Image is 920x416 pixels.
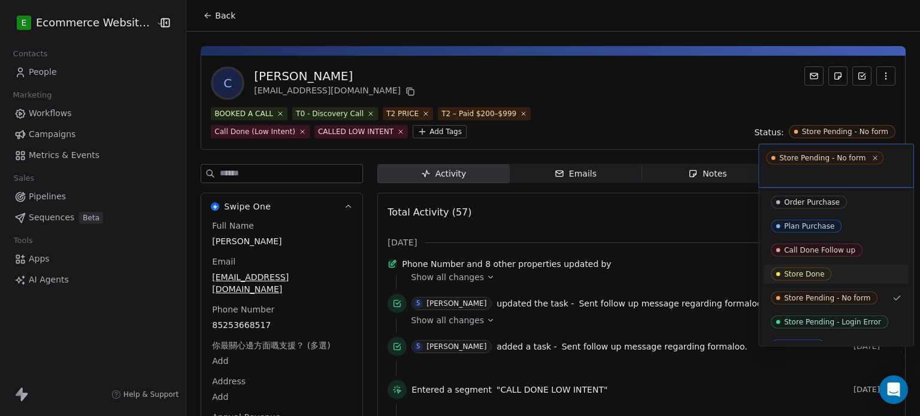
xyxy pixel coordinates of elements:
[764,193,909,403] div: Suggestions
[784,246,855,254] div: Call Done Follow up
[784,318,881,326] div: Store Pending - Login Error
[779,154,865,162] div: Store Pending - No form
[784,294,870,302] div: Store Pending - No form
[784,222,834,230] div: Plan Purchase
[784,198,840,207] div: Order Purchase
[784,270,824,278] div: Store Done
